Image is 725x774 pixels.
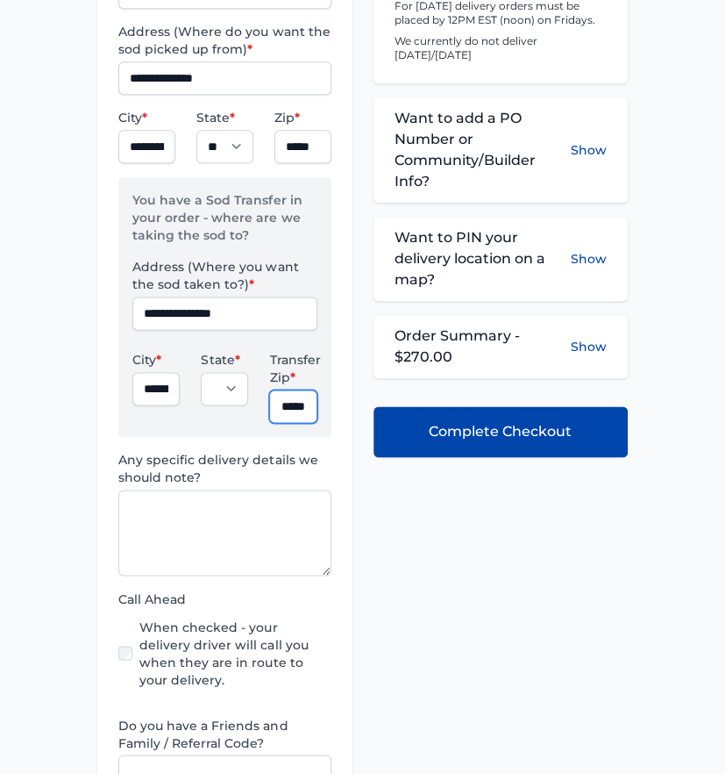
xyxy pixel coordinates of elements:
p: We currently do not deliver [DATE]/[DATE] [394,34,607,62]
label: Transfer Zip [269,351,316,386]
button: Show [571,338,607,355]
label: Do you have a Friends and Family / Referral Code? [118,716,331,751]
label: Zip [274,109,331,126]
button: Show [571,108,607,192]
p: You have a Sod Transfer in your order - where are we taking the sod to? [132,191,316,258]
label: State [196,109,253,126]
label: Any specific delivery details we should note? [118,451,331,486]
span: Want to PIN your delivery location on a map? [394,227,571,290]
span: Want to add a PO Number or Community/Builder Info? [394,108,571,192]
label: State [201,351,248,369]
span: Complete Checkout [429,421,572,442]
label: When checked - your delivery driver will call you when they are in route to your delivery. [139,618,331,688]
label: City [118,109,175,126]
button: Show [571,227,607,290]
label: Address (Where you want the sod taken to?) [132,258,316,293]
button: Complete Checkout [373,406,628,457]
label: Address (Where do you want the sod picked up from) [118,23,331,58]
span: Order Summary - $270.00 [394,326,571,368]
label: City [132,351,180,369]
label: Call Ahead [118,590,331,607]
